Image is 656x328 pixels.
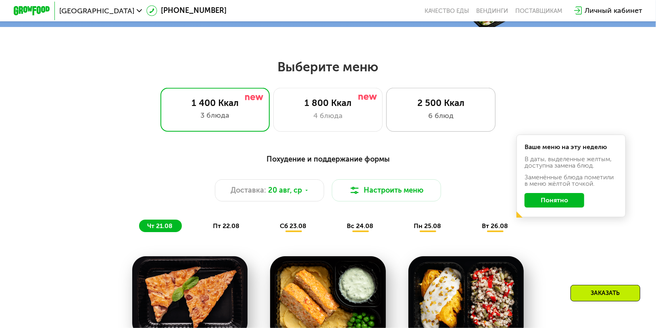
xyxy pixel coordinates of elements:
div: Заменённые блюда пометили в меню жёлтой точкой. [525,174,618,187]
div: 6 блюд [396,110,486,121]
span: сб 23.08 [280,222,306,230]
div: Личный кабинет [585,5,642,16]
div: 3 блюда [170,110,260,121]
span: пт 22.08 [213,222,239,230]
div: Ваше меню на эту неделю [525,144,618,150]
div: Похудение и поддержание формы [58,154,598,165]
div: Заказать [571,285,640,301]
button: Понятно [525,193,584,208]
span: [GEOGRAPHIC_DATA] [59,7,134,15]
div: 1 800 Ккал [283,98,373,108]
span: вс 24.08 [347,222,373,230]
div: поставщикам [516,7,562,15]
div: В даты, выделенные желтым, доступна замена блюд. [525,156,618,169]
button: Настроить меню [332,179,441,201]
a: [PHONE_NUMBER] [146,5,227,16]
div: 1 400 Ккал [170,98,260,108]
span: пн 25.08 [414,222,441,230]
span: 20 авг, ср [268,185,302,196]
h2: Выберите меню [29,59,627,75]
div: 2 500 Ккал [396,98,486,108]
a: Вендинги [477,7,508,15]
span: Доставка: [231,185,266,196]
span: чт 21.08 [147,222,173,230]
a: Качество еды [425,7,469,15]
span: вт 26.08 [482,222,508,230]
div: 4 блюда [283,110,373,121]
